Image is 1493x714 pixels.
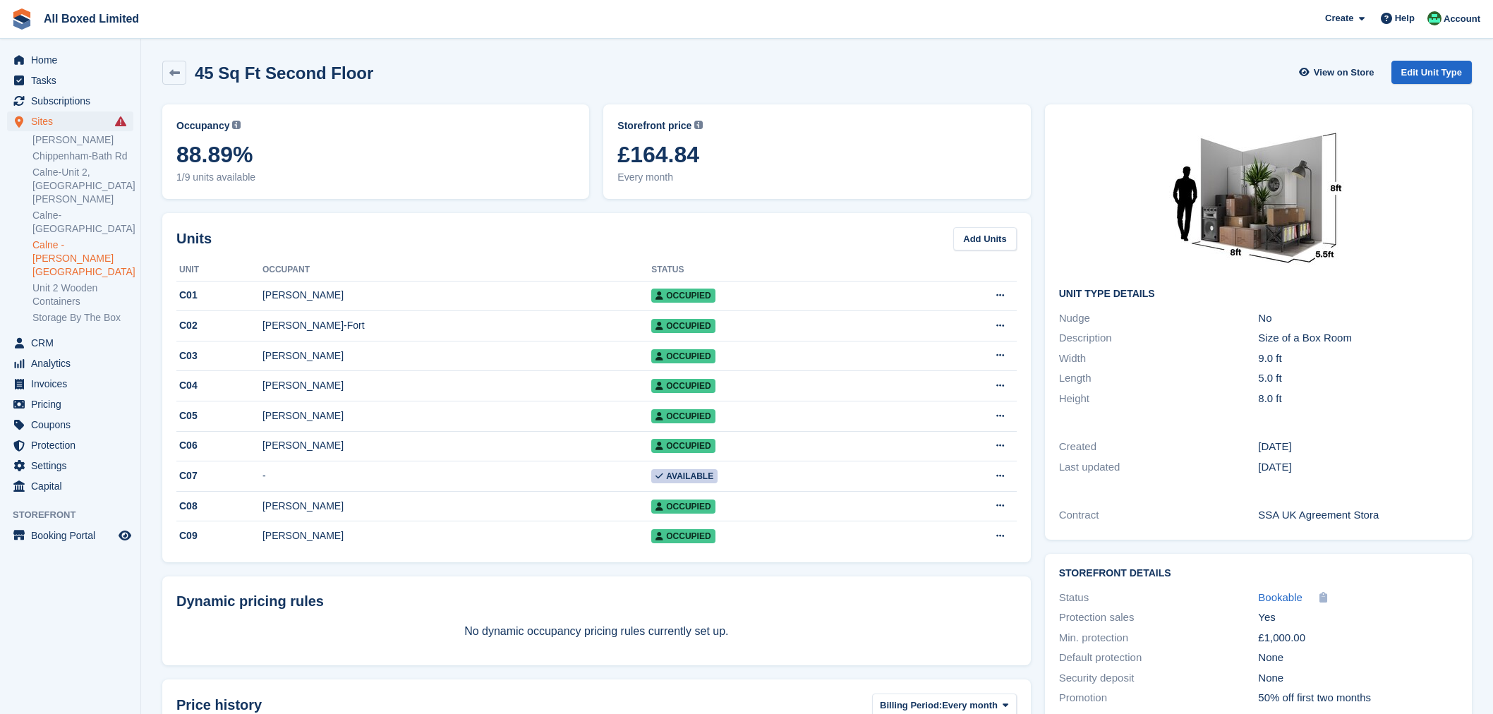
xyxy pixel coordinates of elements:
div: C04 [176,378,262,393]
img: icon-info-grey-7440780725fd019a000dd9b08b2336e03edf1995a4989e88bcd33f0948082b44.svg [232,121,241,129]
a: Calne-Unit 2, [GEOGRAPHIC_DATA][PERSON_NAME] [32,166,133,206]
p: No dynamic occupancy pricing rules currently set up. [176,623,1017,640]
a: [PERSON_NAME] [32,133,133,147]
h2: Unit Type details [1059,289,1458,300]
div: SSA UK Agreement Stora [1258,507,1458,524]
div: None [1258,670,1458,686]
a: Storage By The Box [32,311,133,325]
span: Storefront price [617,119,691,133]
div: [DATE] [1258,459,1458,476]
a: Add Units [953,227,1016,250]
span: Occupied [651,500,715,514]
div: Contract [1059,507,1259,524]
span: Occupied [651,319,715,333]
span: Occupied [651,529,715,543]
span: Billing Period: [880,698,942,713]
a: Bookable [1258,590,1302,606]
span: £164.84 [617,142,1016,167]
div: Size of a Box Room [1258,330,1458,346]
span: Coupons [31,415,116,435]
span: Tasks [31,71,116,90]
span: Create [1325,11,1353,25]
span: Pricing [31,394,116,414]
a: menu [7,415,133,435]
div: Protection sales [1059,610,1259,626]
span: Occupied [651,379,715,393]
a: View on Store [1298,61,1380,84]
div: £1,000.00 [1258,630,1458,646]
a: menu [7,353,133,373]
span: Occupancy [176,119,229,133]
span: Occupied [651,439,715,453]
div: C06 [176,438,262,453]
span: Settings [31,456,116,476]
td: - [262,461,651,492]
div: Height [1059,391,1259,407]
div: Min. protection [1059,630,1259,646]
div: Default protection [1059,650,1259,666]
div: C05 [176,409,262,423]
div: [PERSON_NAME]-Fort [262,318,651,333]
span: Storefront [13,508,140,522]
i: Smart entry sync failures have occurred [115,116,126,127]
div: [PERSON_NAME] [262,349,651,363]
span: Occupied [651,349,715,363]
a: menu [7,476,133,496]
span: Bookable [1258,591,1302,603]
a: All Boxed Limited [38,7,145,30]
span: Capital [31,476,116,496]
div: C01 [176,288,262,303]
span: Help [1395,11,1415,25]
div: 5.0 ft [1258,370,1458,387]
img: stora-icon-8386f47178a22dfd0bd8f6a31ec36ba5ce8667c1dd55bd0f319d3a0aa187defe.svg [11,8,32,30]
th: Unit [176,259,262,282]
div: Created [1059,439,1259,455]
span: Occupied [651,409,715,423]
span: Every month [617,170,1016,185]
div: Length [1059,370,1259,387]
div: Nudge [1059,310,1259,327]
a: menu [7,50,133,70]
a: Preview store [116,527,133,544]
h2: Units [176,228,212,249]
div: [DATE] [1258,439,1458,455]
a: Unit 2 Wooden Containers [32,282,133,308]
a: menu [7,435,133,455]
div: [PERSON_NAME] [262,378,651,393]
div: C03 [176,349,262,363]
div: None [1258,650,1458,666]
div: No [1258,310,1458,327]
a: Chippenham-Bath Rd [32,150,133,163]
div: Status [1059,590,1259,606]
a: menu [7,71,133,90]
img: Enquiries [1427,11,1441,25]
span: Booking Portal [31,526,116,545]
span: View on Store [1314,66,1374,80]
div: Promotion [1059,690,1259,706]
span: Invoices [31,374,116,394]
span: Home [31,50,116,70]
span: Analytics [31,353,116,373]
span: Protection [31,435,116,455]
span: Available [651,469,718,483]
div: [PERSON_NAME] [262,288,651,303]
a: menu [7,374,133,394]
a: menu [7,394,133,414]
a: Calne -[PERSON_NAME][GEOGRAPHIC_DATA] [32,238,133,279]
div: C08 [176,499,262,514]
div: [PERSON_NAME] [262,499,651,514]
span: 88.89% [176,142,575,167]
span: Occupied [651,289,715,303]
div: C07 [176,468,262,483]
span: CRM [31,333,116,353]
div: [PERSON_NAME] [262,528,651,543]
div: Yes [1258,610,1458,626]
a: Calne-[GEOGRAPHIC_DATA] [32,209,133,236]
div: C09 [176,528,262,543]
span: Sites [31,111,116,131]
th: Occupant [262,259,651,282]
div: Description [1059,330,1259,346]
th: Status [651,259,904,282]
div: [PERSON_NAME] [262,409,651,423]
img: icon-info-grey-7440780725fd019a000dd9b08b2336e03edf1995a4989e88bcd33f0948082b44.svg [694,121,703,129]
